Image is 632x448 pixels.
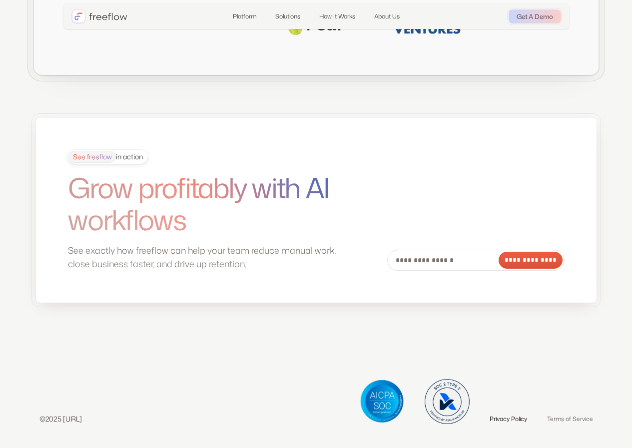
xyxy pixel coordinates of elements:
[69,151,143,163] div: in action
[68,244,343,271] p: See exactly how freeflow can help your team reduce manual work, close business faster, and drive ...
[509,9,561,23] a: Get A Demo
[39,414,82,424] p: ©2025 [URL]
[71,9,127,23] a: home
[68,172,343,236] h1: Grow profitably with AI workflows
[490,414,527,424] a: Privacy Policy
[313,8,362,25] a: How It Works
[368,8,406,25] a: About Us
[387,250,565,271] form: Email Form
[547,414,593,424] a: Terms of Service
[226,8,263,25] a: Platform
[269,8,307,25] a: Solutions
[69,151,116,163] span: See freeflow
